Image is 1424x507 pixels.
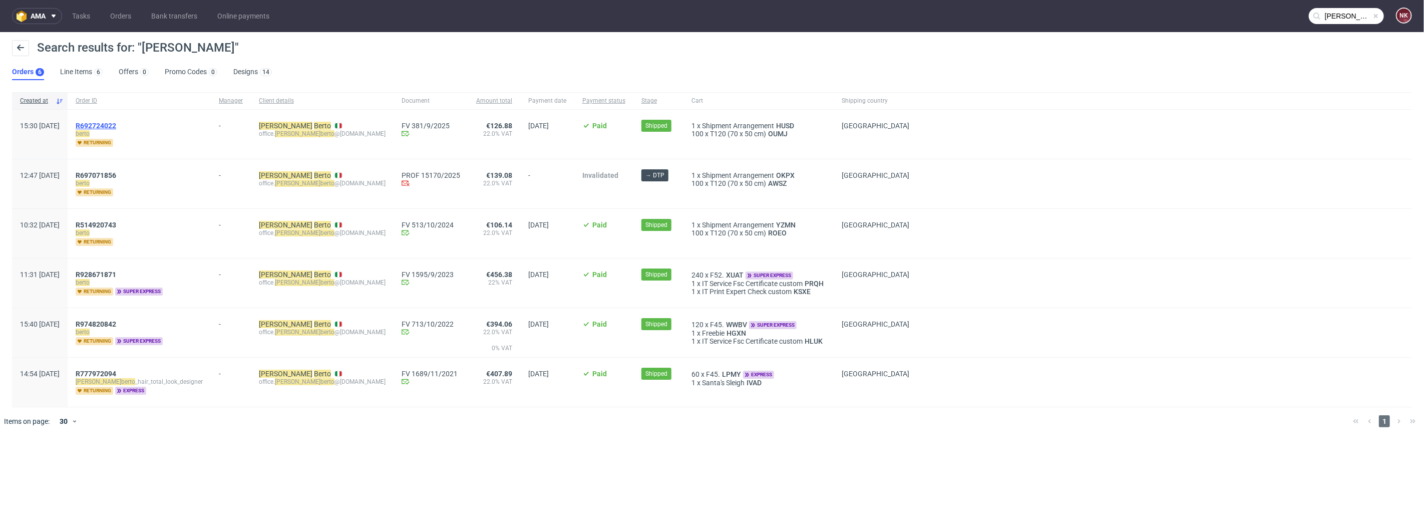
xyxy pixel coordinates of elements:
span: [GEOGRAPHIC_DATA] [842,171,909,179]
span: R928671871 [76,271,116,279]
span: Document [402,97,460,105]
span: Shipment Arrangement [702,122,774,130]
span: 1 [691,122,695,130]
span: [DATE] [528,271,549,279]
div: x [691,229,826,237]
span: 1 [691,379,695,387]
span: IT Service Fsc Certificate custom [702,337,803,345]
span: - [528,171,566,196]
span: F52. [710,271,724,279]
a: Designs14 [233,64,272,80]
span: Search results for: "[PERSON_NAME]" [37,41,239,55]
div: 6 [97,69,100,76]
span: LPMY [720,370,743,378]
a: Bank transfers [145,8,203,24]
div: - [219,167,243,179]
span: Shipped [645,320,667,329]
span: 1 [691,280,695,288]
span: Shipping country [842,97,909,105]
a: HUSD [774,122,796,130]
span: €456.38 [486,271,512,279]
a: FV 381/9/2025 [402,122,460,130]
div: - [219,217,243,229]
span: [GEOGRAPHIC_DATA] [842,370,909,378]
div: x [691,271,826,280]
a: OKPX [774,171,797,179]
span: IT Print Expert Check custom [702,288,792,296]
span: Santa's Sleigh [702,379,745,387]
mark: berto [320,130,334,137]
mark: Berto [314,320,331,328]
span: [GEOGRAPHIC_DATA] [842,320,909,328]
mark: Berto [314,171,331,179]
span: Order ID [76,97,203,105]
mark: [PERSON_NAME] [275,130,320,137]
span: HGXN [725,329,748,337]
span: super express [746,272,793,280]
span: 22% VAT [476,279,512,287]
a: R974820842 [76,320,118,328]
div: x [691,179,826,187]
span: _hair_total_look_designer [76,378,203,386]
span: €394.06 [486,320,512,328]
mark: berto [320,229,334,236]
mark: [PERSON_NAME] [259,171,312,179]
a: FV 513/10/2024 [402,221,460,229]
span: Shipped [645,270,667,279]
span: OUMJ [766,130,790,138]
span: KSXE [792,288,813,296]
span: AWSZ [766,179,789,187]
a: Promo Codes0 [165,64,217,80]
span: → DTP [645,171,664,180]
span: R514920743 [76,221,116,229]
span: Items on page: [4,416,50,426]
div: x [691,221,826,229]
span: €407.89 [486,370,512,378]
a: FV 1689/11/2021 [402,370,460,378]
a: Orders6 [12,64,44,80]
mark: [PERSON_NAME] [275,180,320,187]
span: [DATE] [528,221,549,229]
a: YZMN [774,221,798,229]
span: R777972094 [76,370,116,378]
span: returning [76,188,113,196]
span: returning [76,337,113,345]
div: 30 [54,414,72,428]
span: R692724022 [76,122,116,130]
span: 60 [691,370,699,378]
span: 1 [1379,415,1390,427]
span: 22.0% VAT [476,328,512,344]
span: Shipped [645,121,667,130]
div: x [691,288,826,296]
mark: Berto [314,370,331,378]
a: ROEO [766,229,789,237]
a: [PERSON_NAME] Berto [259,122,331,130]
mark: [PERSON_NAME] [275,229,320,236]
div: 0 [143,69,146,76]
a: PRQH [803,280,826,288]
span: F45. [706,370,720,378]
mark: [PERSON_NAME] [259,320,312,328]
button: ama [12,8,62,24]
span: R974820842 [76,320,116,328]
mark: [PERSON_NAME] [76,378,121,385]
span: Manager [219,97,243,105]
span: [GEOGRAPHIC_DATA] [842,271,909,279]
a: PROF 15170/2025 [402,171,460,179]
div: x [691,122,826,130]
span: [DATE] [528,122,549,130]
a: IVAD [745,379,764,387]
mark: Berto [314,221,331,229]
span: Paid [592,122,607,130]
span: [DATE] [528,320,549,328]
a: R777972094 [76,370,118,378]
span: R697071856 [76,171,116,179]
span: Payment date [528,97,566,105]
span: 1 [691,337,695,345]
mark: [PERSON_NAME] [259,221,312,229]
a: [PERSON_NAME] Berto [259,320,331,328]
div: - [219,118,243,130]
mark: berto [320,180,334,187]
